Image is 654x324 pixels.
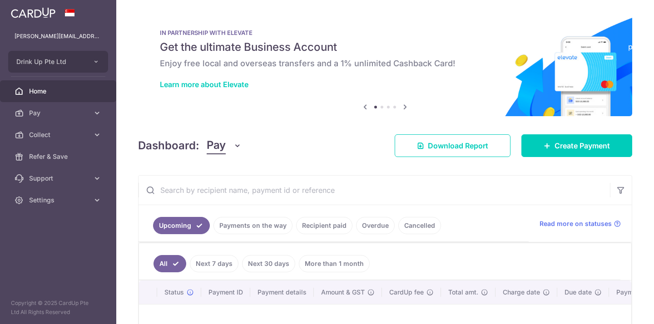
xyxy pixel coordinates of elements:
button: Drink Up Pte Ltd [8,51,108,73]
h5: Get the ultimate Business Account [160,40,610,54]
span: Download Report [428,140,488,151]
span: Read more on statuses [540,219,612,228]
a: More than 1 month [299,255,370,272]
span: CardUp fee [389,288,424,297]
th: Payment ID [201,280,250,304]
th: Payment details [250,280,314,304]
span: Refer & Save [29,152,89,161]
a: Cancelled [398,217,441,234]
a: Next 30 days [242,255,295,272]
span: Amount & GST [321,288,365,297]
h6: Enjoy free local and overseas transfers and a 1% unlimited Cashback Card! [160,58,610,69]
button: Pay [207,137,242,154]
a: Download Report [395,134,510,157]
span: Support [29,174,89,183]
img: Renovation banner [138,15,632,116]
span: Due date [565,288,592,297]
span: Settings [29,196,89,205]
span: Collect [29,130,89,139]
p: IN PARTNERSHIP WITH ELEVATE [160,29,610,36]
span: Total amt. [448,288,478,297]
a: All [154,255,186,272]
span: Status [164,288,184,297]
p: [PERSON_NAME][EMAIL_ADDRESS][DOMAIN_NAME] [15,32,102,41]
span: Pay [207,137,226,154]
span: Charge date [503,288,540,297]
a: Create Payment [521,134,632,157]
a: Payments on the way [213,217,292,234]
span: Create Payment [555,140,610,151]
a: Upcoming [153,217,210,234]
span: Home [29,87,89,96]
input: Search by recipient name, payment id or reference [139,176,610,205]
span: Drink Up Pte Ltd [16,57,84,66]
a: Learn more about Elevate [160,80,248,89]
a: Read more on statuses [540,219,621,228]
a: Overdue [356,217,395,234]
span: Pay [29,108,89,118]
a: Recipient paid [296,217,352,234]
h4: Dashboard: [138,137,199,154]
img: CardUp [11,7,55,18]
a: Next 7 days [190,255,238,272]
